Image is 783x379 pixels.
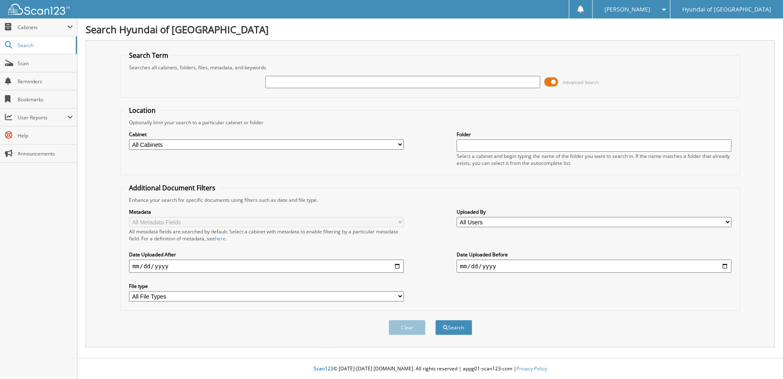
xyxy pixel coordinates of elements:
[8,4,70,15] img: scan123-logo-white.svg
[516,365,547,372] a: Privacy Policy
[18,24,67,31] span: Cabinets
[129,208,404,215] label: Metadata
[435,320,472,335] button: Search
[18,150,73,157] span: Announcements
[125,64,735,71] div: Searches all cabinets, folders, files, metadata, and keywords
[18,78,73,85] span: Reminders
[457,131,731,138] label: Folder
[125,51,172,60] legend: Search Term
[129,251,404,258] label: Date Uploaded After
[18,114,67,121] span: User Reports
[563,79,599,85] span: Advanced Search
[125,119,735,126] div: Optionally limit your search to a particular cabinet or folder
[457,208,731,215] label: Uploaded By
[18,132,73,139] span: Help
[389,320,425,335] button: Clear
[742,340,783,379] iframe: Chat Widget
[125,106,160,115] legend: Location
[18,96,73,103] span: Bookmarks
[18,60,73,67] span: Scan
[457,153,731,167] div: Select a cabinet and begin typing the name of the folder you want to search in. If the name match...
[129,260,404,273] input: start
[18,42,72,49] span: Search
[125,196,735,203] div: Enhance your search for specific documents using filters such as date and file type.
[77,359,783,379] div: © [DATE]-[DATE] [DOMAIN_NAME]. All rights reserved | appg01-scan123-com |
[457,260,731,273] input: end
[457,251,731,258] label: Date Uploaded Before
[215,235,226,242] a: here
[604,7,650,12] span: [PERSON_NAME]
[129,131,404,138] label: Cabinet
[125,183,220,192] legend: Additional Document Filters
[682,7,771,12] span: Hyundai of [GEOGRAPHIC_DATA]
[314,365,333,372] span: Scan123
[129,228,404,242] div: All metadata fields are searched by default. Select a cabinet with metadata to enable filtering b...
[129,283,404,290] label: File type
[86,23,775,36] h1: Search Hyundai of [GEOGRAPHIC_DATA]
